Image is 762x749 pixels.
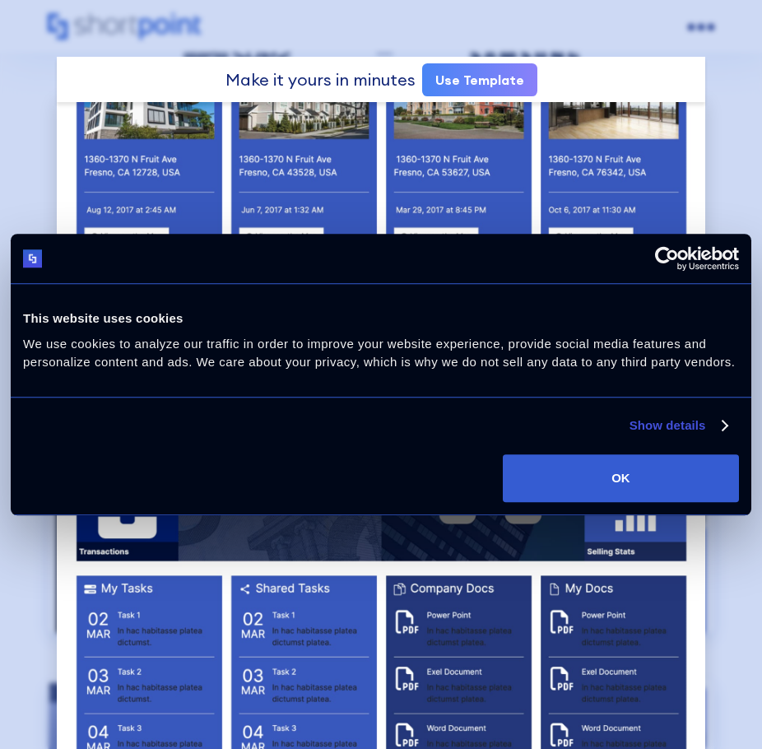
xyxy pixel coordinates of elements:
a: Use Template [422,63,537,96]
button: OK [503,454,739,502]
a: Show details [630,416,727,435]
div: This website uses cookies [23,309,739,328]
div: Make it yours in minutes [225,72,416,88]
span: We use cookies to analyze our traffic in order to improve your website experience, provide social... [23,337,735,370]
img: logo [23,249,42,268]
a: Usercentrics Cookiebot - opens in a new window [595,246,739,271]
